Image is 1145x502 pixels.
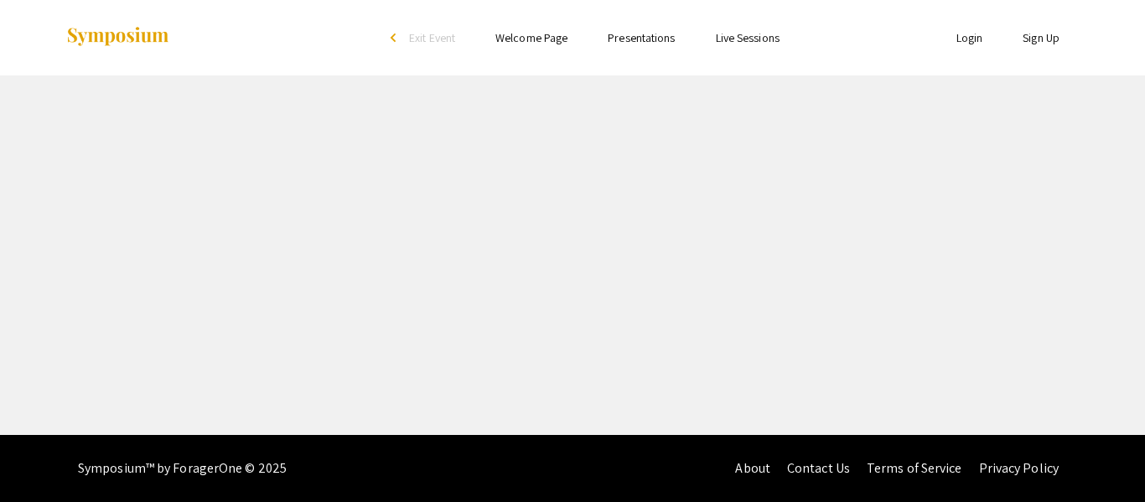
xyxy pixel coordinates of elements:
a: Privacy Policy [979,459,1059,477]
a: Welcome Page [495,30,567,45]
a: Login [956,30,983,45]
a: Contact Us [787,459,850,477]
a: Live Sessions [716,30,780,45]
a: Terms of Service [867,459,962,477]
a: Presentations [608,30,675,45]
div: arrow_back_ios [391,33,401,43]
span: Exit Event [409,30,455,45]
img: Symposium by ForagerOne [65,26,170,49]
a: Sign Up [1023,30,1060,45]
div: Symposium™ by ForagerOne © 2025 [78,435,287,502]
a: About [735,459,770,477]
